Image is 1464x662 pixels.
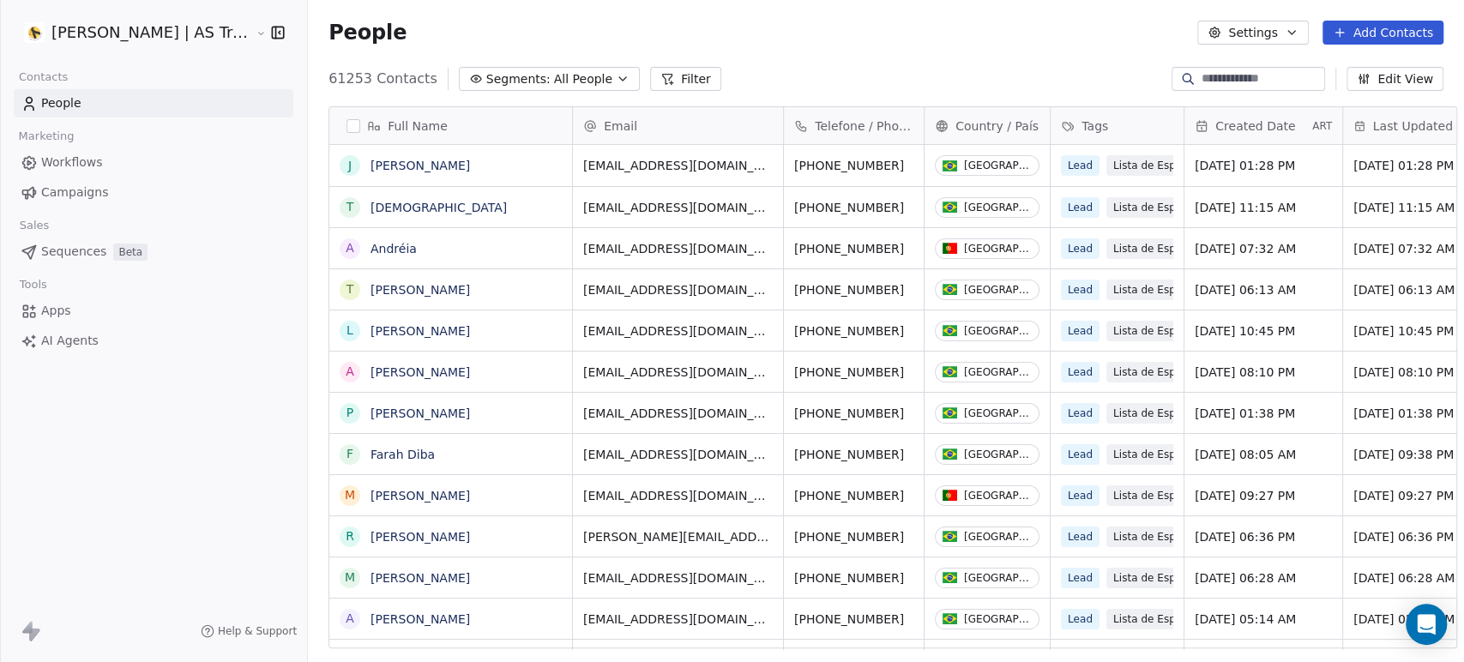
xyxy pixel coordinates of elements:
[113,244,148,261] span: Beta
[41,302,71,320] span: Apps
[346,610,354,628] div: A
[51,21,251,44] span: [PERSON_NAME] | AS Treinamentos
[371,530,470,544] a: [PERSON_NAME]
[1406,604,1447,645] div: Open Intercom Messenger
[1061,197,1100,218] span: Lead
[388,117,448,135] span: Full Name
[1081,117,1108,135] span: Tags
[1195,569,1332,587] span: [DATE] 06:28 AM
[345,486,355,504] div: M
[1195,281,1332,298] span: [DATE] 06:13 AM
[24,22,45,43] img: Logo%202022%20quad.jpg
[1106,527,1219,547] span: Lista de Espera [JS]
[14,148,293,177] a: Workflows
[604,117,637,135] span: Email
[964,243,1032,255] div: [GEOGRAPHIC_DATA]
[371,242,417,256] a: Andréia
[348,157,352,175] div: J
[583,364,773,381] span: [EMAIL_ADDRESS][DOMAIN_NAME]
[346,363,354,381] div: A
[964,490,1032,502] div: [GEOGRAPHIC_DATA]
[346,198,354,216] div: T
[1106,444,1219,465] span: Lista de Espera [JS]
[1347,67,1443,91] button: Edit View
[583,405,773,422] span: [EMAIL_ADDRESS][DOMAIN_NAME]
[583,611,773,628] span: [EMAIL_ADDRESS][DOMAIN_NAME]
[41,184,108,202] span: Campaigns
[650,67,721,91] button: Filter
[583,199,773,216] span: [EMAIL_ADDRESS][DOMAIN_NAME]
[1061,568,1100,588] span: Lead
[1106,403,1219,424] span: Lista de Espera [JS]
[329,145,573,649] div: grid
[1061,527,1100,547] span: Lead
[201,624,297,638] a: Help & Support
[371,489,470,503] a: [PERSON_NAME]
[784,107,924,144] div: Telefone / Phone
[1061,362,1100,382] span: Lead
[1106,362,1219,382] span: Lista de Espera [JS]
[1061,280,1100,300] span: Lead
[371,571,470,585] a: [PERSON_NAME]
[964,572,1032,584] div: [GEOGRAPHIC_DATA]
[554,70,612,88] span: All People
[794,405,913,422] span: [PHONE_NUMBER]
[1322,21,1443,45] button: Add Contacts
[794,528,913,545] span: [PHONE_NUMBER]
[328,69,437,89] span: 61253 Contacts
[14,327,293,355] a: AI Agents
[371,201,507,214] a: [DEMOGRAPHIC_DATA]
[925,107,1050,144] div: Country / País
[1195,405,1332,422] span: [DATE] 01:38 PM
[371,159,470,172] a: [PERSON_NAME]
[346,280,354,298] div: T
[583,446,773,463] span: [EMAIL_ADDRESS][DOMAIN_NAME]
[218,624,297,638] span: Help & Support
[1184,107,1342,144] div: Created DateART
[964,284,1032,296] div: [GEOGRAPHIC_DATA]
[1106,609,1219,629] span: Lista de Espera [JS]
[1061,155,1100,176] span: Lead
[815,117,913,135] span: Telefone / Phone
[794,446,913,463] span: [PHONE_NUMBER]
[1312,119,1332,133] span: ART
[1215,117,1295,135] span: Created Date
[329,107,572,144] div: Full Name
[1061,238,1100,259] span: Lead
[11,64,75,90] span: Contacts
[346,404,353,422] div: P
[371,612,470,626] a: [PERSON_NAME]
[1106,280,1219,300] span: Lista de Espera [JS]
[371,406,470,420] a: [PERSON_NAME]
[41,243,106,261] span: Sequences
[11,123,81,149] span: Marketing
[583,322,773,340] span: [EMAIL_ADDRESS][DOMAIN_NAME]
[14,297,293,325] a: Apps
[573,107,783,144] div: Email
[964,407,1032,419] div: [GEOGRAPHIC_DATA]
[371,365,470,379] a: [PERSON_NAME]
[346,445,353,463] div: F
[345,569,355,587] div: M
[794,364,913,381] span: [PHONE_NUMBER]
[1106,321,1219,341] span: Lista de Espera [JS]
[794,157,913,174] span: [PHONE_NUMBER]
[1195,199,1332,216] span: [DATE] 11:15 AM
[583,240,773,257] span: [EMAIL_ADDRESS][DOMAIN_NAME]
[1106,197,1219,218] span: Lista de Espera [JS]
[12,213,57,238] span: Sales
[1051,107,1184,144] div: Tags
[1061,485,1100,506] span: Lead
[964,159,1032,172] div: [GEOGRAPHIC_DATA]
[328,20,407,45] span: People
[14,89,293,117] a: People
[583,569,773,587] span: [EMAIL_ADDRESS][DOMAIN_NAME]
[1195,364,1332,381] span: [DATE] 08:10 PM
[583,487,773,504] span: [EMAIL_ADDRESS][DOMAIN_NAME]
[21,18,244,47] button: [PERSON_NAME] | AS Treinamentos
[583,157,773,174] span: [EMAIL_ADDRESS][DOMAIN_NAME]
[346,322,353,340] div: L
[794,611,913,628] span: [PHONE_NUMBER]
[1061,444,1100,465] span: Lead
[41,153,103,172] span: Workflows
